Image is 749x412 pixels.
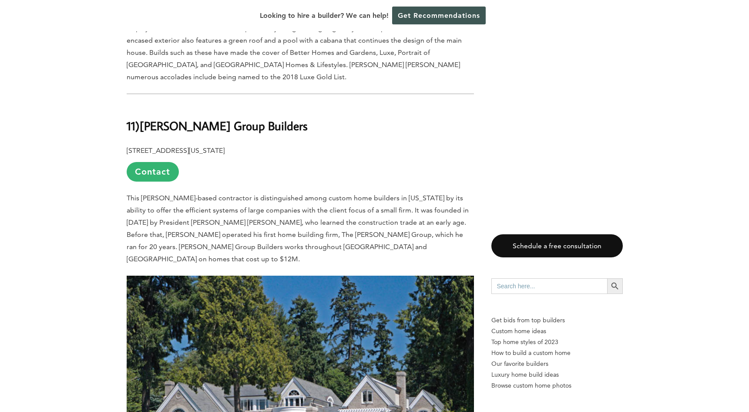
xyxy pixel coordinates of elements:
a: Custom home ideas [491,326,623,337]
svg: Search [610,281,620,291]
b: [PERSON_NAME] Group Builders [140,118,308,133]
a: Contact [127,162,179,182]
input: Search here... [491,278,607,294]
iframe: Drift Widget Chat Controller [582,349,739,402]
a: Top home styles of 2023 [491,337,623,348]
p: [STREET_ADDRESS][US_STATE] [127,145,474,182]
p: Get bids from top builders [491,315,623,326]
a: Luxury home build ideas [491,369,623,380]
a: Browse custom home photos [491,380,623,391]
a: Get Recommendations [392,7,486,24]
b: 11) [127,118,140,133]
a: How to build a custom home [491,348,623,358]
span: This [PERSON_NAME]-based contractor is distinguished among custom home builders in [US_STATE] by ... [127,194,469,263]
a: Schedule a free consultation [491,234,623,257]
a: Our favorite builders [491,358,623,369]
